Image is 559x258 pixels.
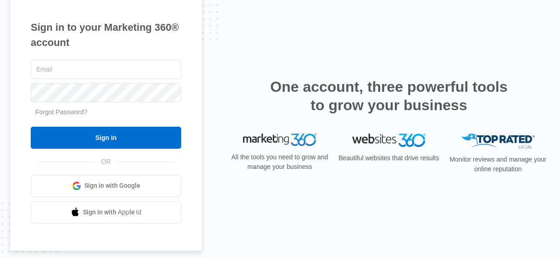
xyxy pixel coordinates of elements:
[447,155,549,174] p: Monitor reviews and manage your online reputation
[83,208,142,217] span: Sign in with Apple Id
[338,153,440,163] p: Beautiful websites that drive results
[84,181,140,191] span: Sign in with Google
[228,152,331,172] p: All the tools you need to grow and manage your business
[95,157,117,167] span: OR
[352,134,426,147] img: Websites 360
[35,108,88,116] a: Forgot Password?
[267,78,510,114] h2: One account, three powerful tools to grow your business
[243,134,316,146] img: Marketing 360
[31,202,181,224] a: Sign in with Apple Id
[31,127,181,149] input: Sign In
[461,134,535,149] img: Top Rated Local
[31,20,181,50] h1: Sign in to your Marketing 360® account
[31,60,181,79] input: Email
[31,175,181,197] a: Sign in with Google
